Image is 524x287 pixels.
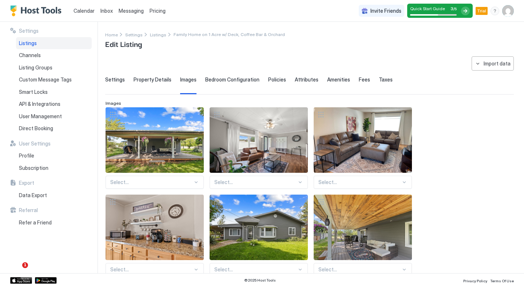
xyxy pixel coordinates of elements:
span: Refer a Friend [19,219,52,226]
a: API & Integrations [16,98,92,110]
span: Subscription [19,165,48,171]
span: 3 [450,6,453,11]
span: Settings [19,28,39,34]
span: Amenities [327,76,350,83]
span: Taxes [379,76,393,83]
a: Settings [125,31,143,38]
span: Trial [477,8,486,14]
span: Inbox [100,8,113,14]
div: Breadcrumb [150,31,166,38]
span: Fees [359,76,370,83]
span: Listing Groups [19,64,52,71]
span: Export [19,180,34,186]
span: Images [106,100,121,106]
a: Direct Booking [16,122,92,135]
span: Settings [105,76,125,83]
iframe: Intercom live chat [7,262,25,280]
div: View image [210,195,308,260]
div: View imageSelect... [210,195,308,276]
span: Listings [19,40,37,47]
span: Channels [19,52,41,59]
div: View image [106,195,204,260]
div: Import data [484,60,511,67]
span: Pricing [150,8,166,14]
a: Calendar [74,7,95,15]
span: User Settings [19,140,51,147]
div: menu [491,7,499,15]
span: © 2025 Host Tools [244,278,276,283]
span: Custom Message Tags [19,76,72,83]
span: User Management [19,113,62,120]
div: View image [210,107,308,173]
a: Privacy Policy [463,276,487,284]
span: Referral [19,207,38,214]
span: Invite Friends [370,8,401,14]
span: Property Details [134,76,171,83]
span: Quick Start Guide [410,6,445,11]
div: Breadcrumb [125,31,143,38]
div: View imageSelect... [314,195,412,276]
span: Profile [19,152,34,159]
div: View imageSelect... [314,107,412,189]
div: View imageSelect... [210,107,308,189]
a: Profile [16,150,92,162]
div: View image [314,107,412,173]
span: Smart Locks [19,89,48,95]
div: View image [106,107,204,173]
span: API & Integrations [19,101,60,107]
div: View imageSelect... [106,195,204,276]
a: Custom Message Tags [16,73,92,86]
span: Breadcrumb [174,32,285,37]
span: Settings [125,32,143,37]
span: Data Export [19,192,47,199]
a: Listing Groups [16,61,92,74]
span: / 5 [453,7,457,11]
span: Attributes [295,76,318,83]
div: User profile [502,5,514,17]
span: Edit Listing [105,38,142,49]
span: Home [105,32,118,37]
a: Smart Locks [16,86,92,98]
a: Messaging [119,7,144,15]
button: Import data [472,56,514,71]
a: App Store [10,277,32,284]
span: Images [180,76,196,83]
span: Listings [150,32,166,37]
a: Data Export [16,189,92,202]
a: Inbox [100,7,113,15]
a: Listings [150,31,166,38]
div: View imageSelect... [106,107,204,189]
a: Listings [16,37,92,49]
div: View image [314,195,412,260]
span: Messaging [119,8,144,14]
a: Subscription [16,162,92,174]
span: Policies [268,76,286,83]
a: Google Play Store [35,277,57,284]
span: Bedroom Configuration [205,76,259,83]
span: Direct Booking [19,125,53,132]
div: Breadcrumb [105,31,118,38]
a: Refer a Friend [16,216,92,229]
span: 1 [22,262,28,268]
a: Home [105,31,118,38]
a: Channels [16,49,92,61]
span: Terms Of Use [490,279,514,283]
a: User Management [16,110,92,123]
a: Host Tools Logo [10,5,65,16]
a: Terms Of Use [490,276,514,284]
span: Calendar [74,8,95,14]
span: Privacy Policy [463,279,487,283]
